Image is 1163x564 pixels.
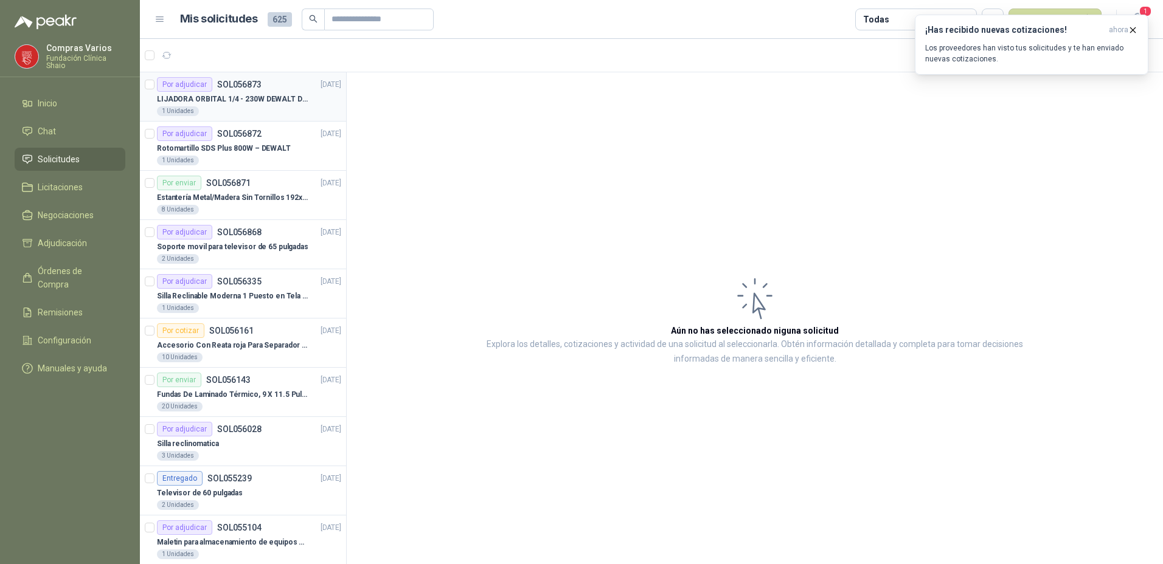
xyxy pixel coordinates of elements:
[157,143,291,154] p: Rotomartillo SDS Plus 800W – DEWALT
[38,236,87,250] span: Adjudicación
[321,522,341,534] p: [DATE]
[157,192,308,204] p: Estantería Metal/Madera Sin Tornillos 192x100x50 cm 5 Niveles Gris
[140,417,346,466] a: Por adjudicarSOL056028[DATE] Silla reclinomatica3 Unidades
[38,125,56,138] span: Chat
[140,269,346,318] a: Por adjudicarSOL056335[DATE] Silla Reclinable Moderna 1 Puesto en Tela Mecánica Praxis Elite Livi...
[15,301,125,324] a: Remisiones
[15,357,125,380] a: Manuales y ayuda
[15,45,38,68] img: Company Logo
[157,340,308,351] p: Accesorio Con Reata roja Para Separador De Fila
[321,79,341,91] p: [DATE]
[157,94,308,105] p: LIJADORA ORBITAL 1/4 - 230W DEWALT DWE6411-B3
[157,241,308,253] p: Soporte movil para televisor de 65 pulgadas
[15,329,125,352] a: Configuración
[321,424,341,435] p: [DATE]
[157,500,199,510] div: 2 Unidades
[321,374,341,386] p: [DATE]
[321,276,341,287] p: [DATE]
[157,77,212,92] div: Por adjudicar
[15,92,125,115] a: Inicio
[1139,5,1152,17] span: 1
[157,176,201,190] div: Por enviar
[15,120,125,143] a: Chat
[217,523,262,532] p: SOL055104
[157,205,199,215] div: 8 Unidades
[38,181,83,194] span: Licitaciones
[321,227,341,238] p: [DATE]
[268,12,292,27] span: 625
[157,126,212,141] div: Por adjudicar
[15,260,125,296] a: Órdenes de Compra
[157,323,204,338] div: Por cotizar
[15,176,125,199] a: Licitaciones
[1009,9,1102,30] button: Nueva solicitud
[157,303,199,313] div: 1 Unidades
[157,225,212,239] div: Por adjudicar
[157,537,308,548] p: Maletin para almacenamiento de equipos medicos kits de primeros auxilios
[15,204,125,227] a: Negociaciones
[38,334,91,347] span: Configuración
[671,324,839,337] h3: Aún no has seleccionado niguna solicitud
[38,153,80,166] span: Solicitudes
[1127,9,1148,30] button: 1
[140,220,346,269] a: Por adjudicarSOL056868[DATE] Soporte movil para televisor de 65 pulgadas2 Unidades
[925,25,1104,35] h3: ¡Has recibido nuevas cotizaciones!
[157,274,212,289] div: Por adjudicar
[38,306,83,319] span: Remisiones
[207,474,252,483] p: SOL055239
[863,13,889,26] div: Todas
[157,352,203,362] div: 10 Unidades
[217,425,262,433] p: SOL056028
[321,473,341,484] p: [DATE]
[321,128,341,140] p: [DATE]
[157,487,243,499] p: Televisor de 60 pulgadas
[468,337,1041,366] p: Explora los detalles, cotizaciones y actividad de una solicitud al seleccionarla. Obtén informaci...
[1109,25,1128,35] span: ahora
[15,232,125,255] a: Adjudicación
[157,291,308,302] p: Silla Reclinable Moderna 1 Puesto en Tela Mecánica Praxis Elite Living
[157,156,199,165] div: 1 Unidades
[209,326,254,335] p: SOL056161
[915,15,1148,75] button: ¡Has recibido nuevas cotizaciones!ahora Los proveedores han visto tus solicitudes y te han enviad...
[217,277,262,286] p: SOL056335
[157,549,199,559] div: 1 Unidades
[140,171,346,220] a: Por enviarSOL056871[DATE] Estantería Metal/Madera Sin Tornillos 192x100x50 cm 5 Niveles Gris8 Uni...
[321,177,341,189] p: [DATE]
[38,264,114,291] span: Órdenes de Compra
[157,373,201,387] div: Por enviar
[206,179,251,187] p: SOL056871
[46,55,125,69] p: Fundación Clínica Shaio
[217,80,262,89] p: SOL056873
[38,208,94,222] span: Negociaciones
[157,389,308,401] p: Fundas De Laminado Térmico, 9 X 11.5 Pulgadas
[140,122,346,171] a: Por adjudicarSOL056872[DATE] Rotomartillo SDS Plus 800W – DEWALT1 Unidades
[217,228,262,236] p: SOL056868
[140,466,346,515] a: EntregadoSOL055239[DATE] Televisor de 60 pulgadas2 Unidades
[321,325,341,337] p: [DATE]
[15,15,77,29] img: Logo peakr
[140,368,346,417] a: Por enviarSOL056143[DATE] Fundas De Laminado Térmico, 9 X 11.5 Pulgadas20 Unidades
[38,97,57,110] span: Inicio
[925,43,1138,64] p: Los proveedores han visto tus solicitudes y te han enviado nuevas cotizaciones.
[180,10,258,28] h1: Mis solicitudes
[46,44,125,52] p: Compras Varios
[157,471,203,486] div: Entregado
[217,129,262,138] p: SOL056872
[38,362,107,375] span: Manuales y ayuda
[140,72,346,122] a: Por adjudicarSOL056873[DATE] LIJADORA ORBITAL 1/4 - 230W DEWALT DWE6411-B31 Unidades
[206,376,251,384] p: SOL056143
[309,15,318,23] span: search
[157,520,212,535] div: Por adjudicar
[157,438,219,450] p: Silla reclinomatica
[157,254,199,264] div: 2 Unidades
[157,422,212,436] div: Por adjudicar
[157,451,199,461] div: 3 Unidades
[140,318,346,368] a: Por cotizarSOL056161[DATE] Accesorio Con Reata roja Para Separador De Fila10 Unidades
[157,402,203,411] div: 20 Unidades
[15,148,125,171] a: Solicitudes
[157,106,199,116] div: 1 Unidades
